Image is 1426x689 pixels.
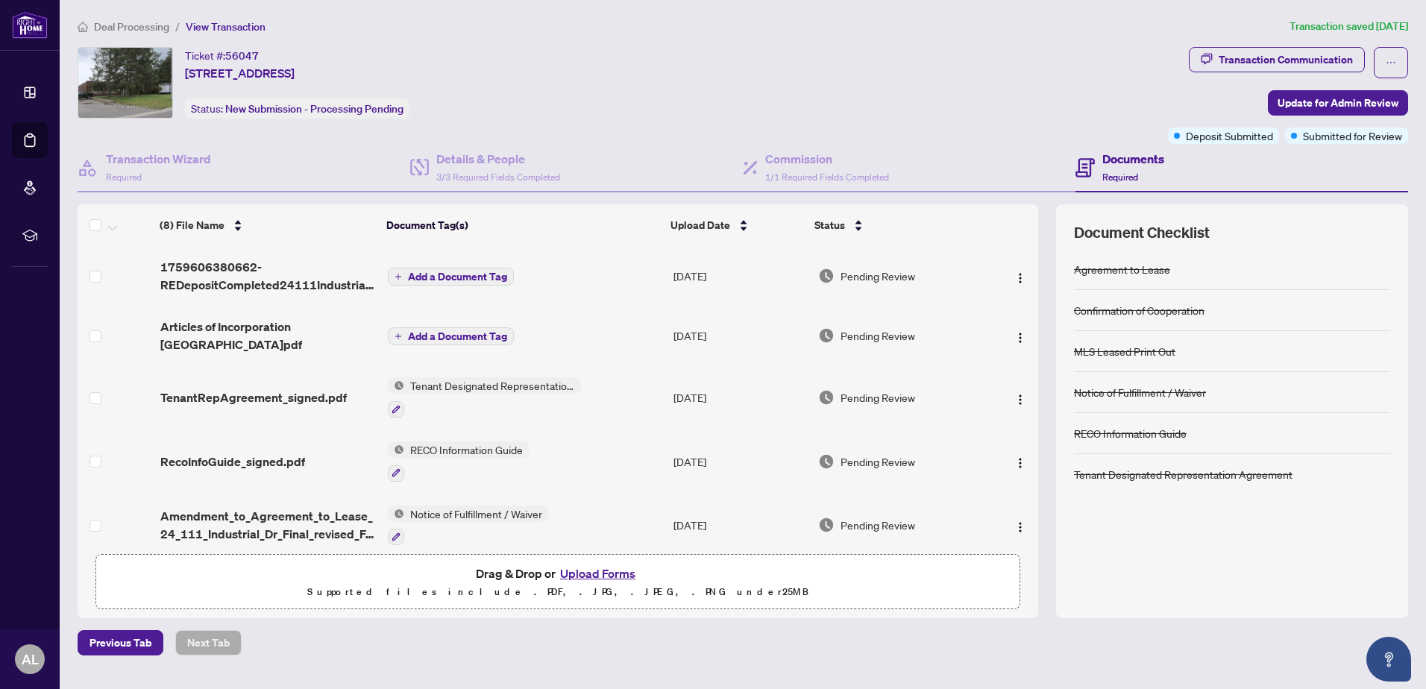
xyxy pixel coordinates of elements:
th: Status [808,204,984,246]
span: plus [395,333,402,340]
img: Status Icon [388,377,404,394]
button: Add a Document Tag [388,327,514,346]
span: Status [814,217,845,233]
span: plus [395,273,402,280]
span: Pending Review [841,517,915,533]
td: [DATE] [668,306,813,365]
li: / [175,18,180,35]
h4: Details & People [436,150,560,168]
button: Logo [1008,513,1032,537]
span: Amendment_to_Agreement_to_Lease_24_111_Industrial_Dr_Final_revised_Fully_Executed 2.pdf [160,507,377,543]
span: Deal Processing [94,20,169,34]
span: RECO Information Guide [404,441,529,458]
div: Agreement to Lease [1074,261,1170,277]
span: New Submission - Processing Pending [225,102,403,116]
img: Logo [1014,272,1026,284]
button: Upload Forms [556,564,640,583]
div: RECO Information Guide [1074,425,1187,441]
p: Supported files include .PDF, .JPG, .JPEG, .PNG under 25 MB [105,583,1011,601]
div: Status: [185,98,409,119]
button: Logo [1008,324,1032,347]
span: Pending Review [841,268,915,284]
span: Document Checklist [1074,222,1210,243]
button: Add a Document Tag [388,268,514,286]
span: ellipsis [1386,57,1396,68]
span: Tenant Designated Representation Agreement [404,377,581,394]
button: Next Tab [175,630,242,655]
th: Upload Date [665,204,809,246]
div: Transaction Communication [1219,48,1353,72]
img: Document Status [818,268,835,284]
button: Logo [1008,264,1032,288]
img: Document Status [818,453,835,470]
img: Logo [1014,457,1026,469]
td: [DATE] [668,494,813,558]
span: Drag & Drop or [476,564,640,583]
img: IMG-E12297596_1.jpg [78,48,172,118]
img: Status Icon [388,506,404,522]
button: Transaction Communication [1189,47,1365,72]
img: logo [12,11,48,39]
span: Required [106,172,142,183]
button: Add a Document Tag [388,267,514,286]
span: (8) File Name [160,217,224,233]
span: 1759606380662-REDepositCompleted24111IndustrialDr.pdf [160,258,377,294]
h4: Transaction Wizard [106,150,211,168]
div: Ticket #: [185,47,259,64]
img: Logo [1014,332,1026,344]
th: (8) File Name [154,204,380,246]
article: Transaction saved [DATE] [1290,18,1408,35]
img: Document Status [818,517,835,533]
button: Status IconTenant Designated Representation Agreement [388,377,581,418]
button: Status IconNotice of Fulfillment / Waiver [388,506,548,546]
span: TenantRepAgreement_signed.pdf [160,388,347,406]
img: Document Status [818,389,835,406]
span: 1/1 Required Fields Completed [765,172,889,183]
span: AL [22,649,39,670]
span: Update for Admin Review [1278,91,1398,115]
span: Pending Review [841,389,915,406]
span: Previous Tab [89,631,151,655]
img: Logo [1014,394,1026,406]
div: MLS Leased Print Out [1074,343,1175,359]
span: Pending Review [841,453,915,470]
button: Open asap [1366,637,1411,682]
span: 56047 [225,49,259,63]
span: [STREET_ADDRESS] [185,64,295,82]
span: home [78,22,88,32]
span: 3/3 Required Fields Completed [436,172,560,183]
h4: Documents [1102,150,1164,168]
button: Logo [1008,450,1032,474]
span: Add a Document Tag [408,331,507,342]
span: Deposit Submitted [1186,128,1273,144]
span: Add a Document Tag [408,271,507,282]
div: Notice of Fulfillment / Waiver [1074,384,1206,400]
th: Document Tag(s) [380,204,664,246]
span: Required [1102,172,1138,183]
button: Previous Tab [78,630,163,655]
span: View Transaction [186,20,266,34]
span: Drag & Drop orUpload FormsSupported files include .PDF, .JPG, .JPEG, .PNG under25MB [96,555,1020,610]
div: Confirmation of Cooperation [1074,302,1204,318]
h4: Commission [765,150,889,168]
button: Status IconRECO Information Guide [388,441,529,482]
span: Articles of Incorporation [GEOGRAPHIC_DATA]pdf [160,318,377,353]
img: Logo [1014,521,1026,533]
img: Status Icon [388,441,404,458]
td: [DATE] [668,430,813,494]
span: Submitted for Review [1303,128,1402,144]
span: RecoInfoGuide_signed.pdf [160,453,305,471]
img: Document Status [818,327,835,344]
button: Logo [1008,386,1032,409]
div: Tenant Designated Representation Agreement [1074,466,1292,482]
button: Add a Document Tag [388,327,514,345]
span: Upload Date [670,217,730,233]
td: [DATE] [668,365,813,430]
button: Update for Admin Review [1268,90,1408,116]
td: [DATE] [668,246,813,306]
span: Pending Review [841,327,915,344]
span: Notice of Fulfillment / Waiver [404,506,548,522]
